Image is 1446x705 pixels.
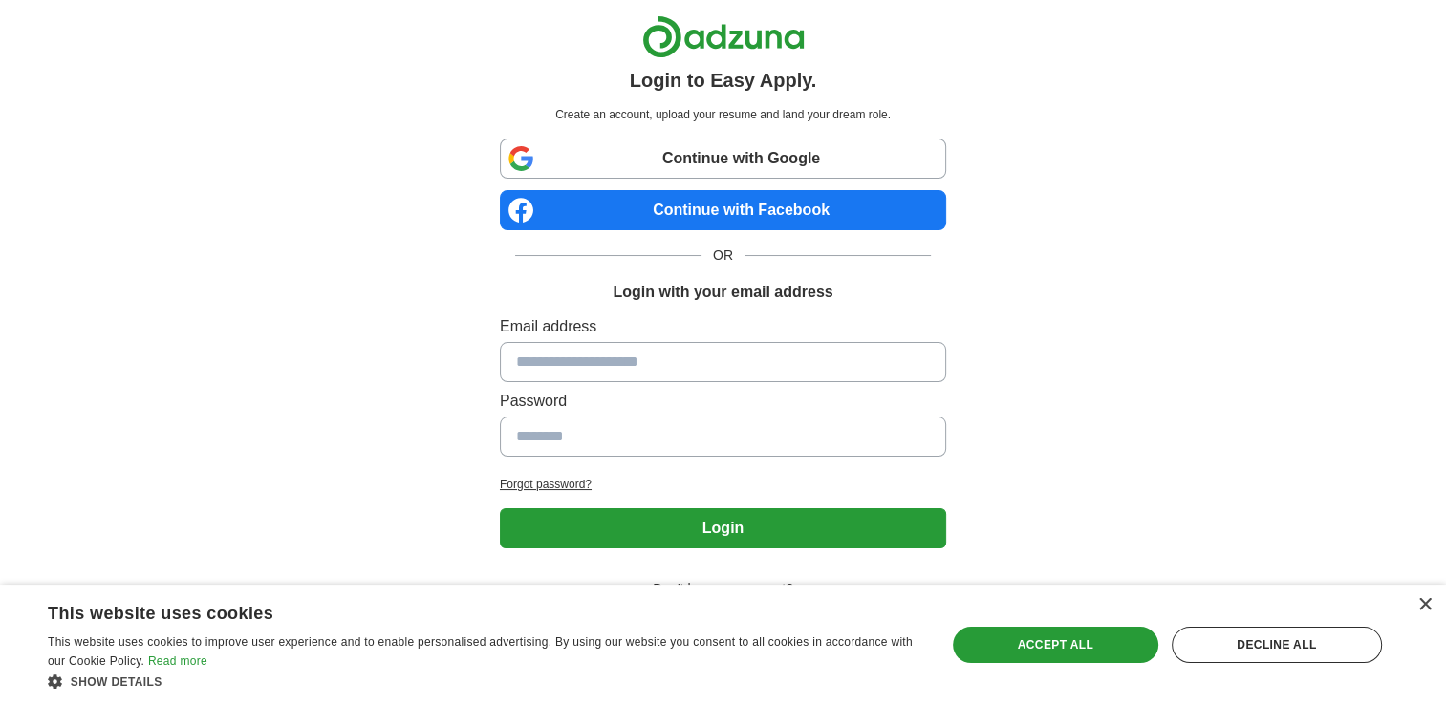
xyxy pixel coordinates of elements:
[48,596,872,625] div: This website uses cookies
[71,675,162,689] span: Show details
[701,246,745,266] span: OR
[148,654,207,668] a: Read more, opens a new window
[500,476,946,493] a: Forgot password?
[500,390,946,413] label: Password
[953,627,1158,663] div: Accept all
[500,190,946,230] a: Continue with Facebook
[500,508,946,548] button: Login
[1417,598,1432,612] div: Close
[504,106,942,123] p: Create an account, upload your resume and land your dream role.
[641,579,805,599] span: Don't have an account?
[642,15,805,58] img: Adzuna logo
[500,139,946,179] a: Continue with Google
[48,672,919,691] div: Show details
[630,66,817,95] h1: Login to Easy Apply.
[500,315,946,338] label: Email address
[613,281,832,304] h1: Login with your email address
[1172,627,1382,663] div: Decline all
[48,635,913,668] span: This website uses cookies to improve user experience and to enable personalised advertising. By u...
